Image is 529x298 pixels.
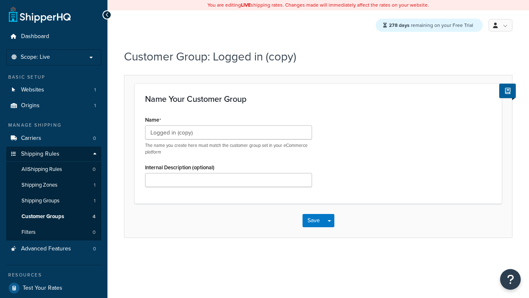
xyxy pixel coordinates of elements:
a: Dashboard [6,29,101,44]
span: 0 [93,229,95,236]
li: Advanced Features [6,241,101,257]
button: Save [303,214,325,227]
li: Shipping Groups [6,193,101,209]
a: Websites1 [6,82,101,98]
span: Origins [21,102,40,109]
p: The name you create here must match the customer group set in your eCommerce platform [145,142,312,155]
a: AllShipping Rules0 [6,162,101,177]
li: Shipping Zones [6,178,101,193]
span: Filters [21,229,36,236]
span: 1 [94,87,96,94]
li: Shipping Rules [6,147,101,241]
span: Shipping Groups [21,197,60,204]
span: Websites [21,87,44,94]
a: Shipping Groups1 [6,193,101,209]
span: Test Your Rates [23,285,62,292]
span: 4 [93,213,95,220]
a: Test Your Rates [6,281,101,296]
span: Shipping Rules [21,151,60,158]
span: Scope: Live [21,54,50,61]
span: 1 [94,182,95,189]
button: Show Help Docs [499,84,516,98]
label: Name [145,117,161,123]
span: Customer Groups [21,213,64,220]
b: LIVE [241,1,251,9]
a: Customer Groups4 [6,209,101,224]
li: Customer Groups [6,209,101,224]
span: 0 [93,135,96,142]
label: Internal Description (optional) [145,164,214,171]
span: Advanced Features [21,245,71,252]
h1: Customer Group: Logged in (copy) [124,48,502,65]
a: Advanced Features0 [6,241,101,257]
span: 1 [94,197,95,204]
a: Shipping Zones1 [6,178,101,193]
span: Shipping Zones [21,182,57,189]
span: 0 [93,166,95,173]
h3: Name Your Customer Group [145,94,491,103]
li: Origins [6,98,101,113]
div: Resources [6,272,101,279]
strong: 278 days [389,22,410,29]
span: 0 [93,245,96,252]
li: Filters [6,225,101,240]
span: Dashboard [21,33,49,40]
li: Carriers [6,131,101,146]
a: Shipping Rules [6,147,101,162]
button: Open Resource Center [500,269,521,290]
a: Filters0 [6,225,101,240]
span: All Shipping Rules [21,166,62,173]
div: Manage Shipping [6,122,101,129]
li: Websites [6,82,101,98]
a: Origins1 [6,98,101,113]
span: 1 [94,102,96,109]
div: Basic Setup [6,74,101,81]
span: remaining on your Free Trial [389,22,473,29]
span: Carriers [21,135,41,142]
a: Carriers0 [6,131,101,146]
